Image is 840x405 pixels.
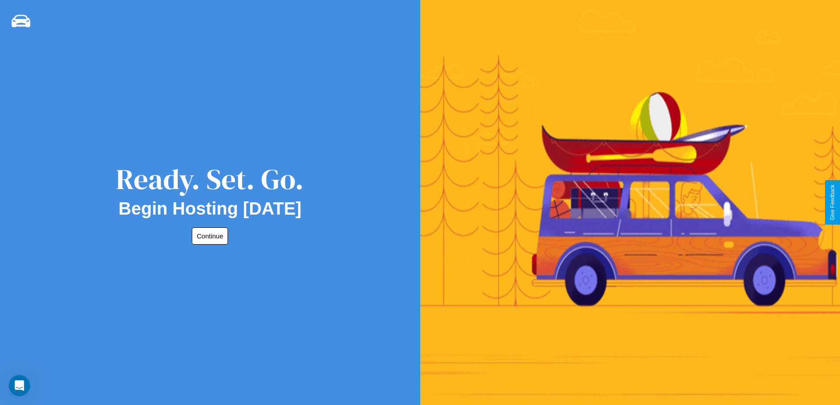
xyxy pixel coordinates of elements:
iframe: Intercom live chat [9,375,30,396]
div: Give Feedback [829,185,836,220]
h2: Begin Hosting [DATE] [119,199,302,219]
div: Ready. Set. Go. [116,160,304,199]
button: Continue [192,227,228,245]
